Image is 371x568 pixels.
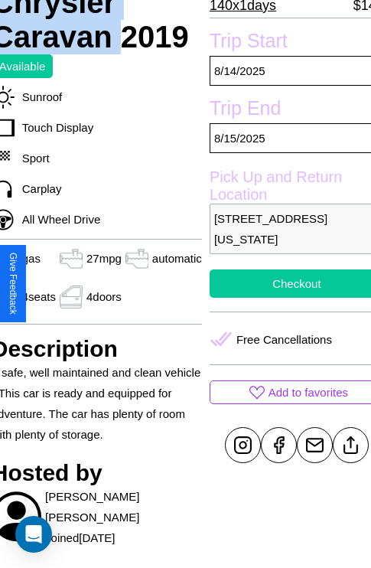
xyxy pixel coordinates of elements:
[268,382,348,403] p: Add to favorites
[86,248,122,269] p: 27 mpg
[86,286,122,307] p: 4 doors
[56,286,86,308] img: gas
[45,527,115,548] p: Joined [DATE]
[8,253,18,315] div: Give Feedback
[122,247,152,270] img: gas
[236,329,332,350] p: Free Cancellations
[15,209,101,230] p: All Wheel Drive
[56,247,86,270] img: gas
[15,148,50,168] p: Sport
[15,87,63,107] p: Sunroof
[152,248,202,269] p: automatic
[15,117,93,138] p: Touch Display
[45,486,202,527] p: [PERSON_NAME] [PERSON_NAME]
[15,516,52,553] div: Open Intercom Messenger
[22,286,56,307] p: 4 seats
[22,248,41,269] p: gas
[15,178,62,199] p: Carplay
